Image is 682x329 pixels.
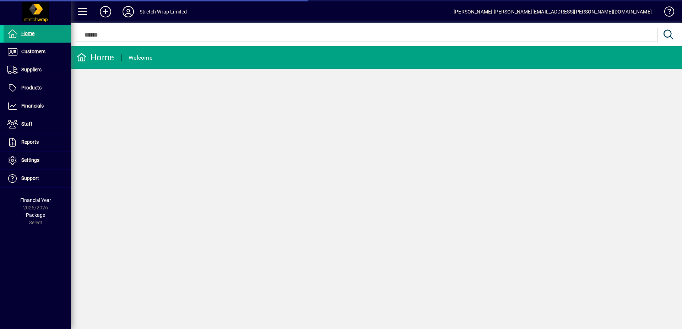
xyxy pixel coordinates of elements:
[454,6,652,17] div: [PERSON_NAME] [PERSON_NAME][EMAIL_ADDRESS][PERSON_NAME][DOMAIN_NAME]
[4,79,71,97] a: Products
[21,85,42,91] span: Products
[21,49,45,54] span: Customers
[4,170,71,187] a: Support
[4,97,71,115] a: Financials
[129,52,152,64] div: Welcome
[21,103,44,109] span: Financials
[4,133,71,151] a: Reports
[4,152,71,169] a: Settings
[26,212,45,218] span: Package
[94,5,117,18] button: Add
[659,1,673,24] a: Knowledge Base
[140,6,187,17] div: Stretch Wrap Limited
[21,67,42,72] span: Suppliers
[21,157,39,163] span: Settings
[4,43,71,61] a: Customers
[21,121,32,127] span: Staff
[21,31,34,36] span: Home
[20,197,51,203] span: Financial Year
[21,139,39,145] span: Reports
[21,175,39,181] span: Support
[117,5,140,18] button: Profile
[4,115,71,133] a: Staff
[4,61,71,79] a: Suppliers
[76,52,114,63] div: Home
